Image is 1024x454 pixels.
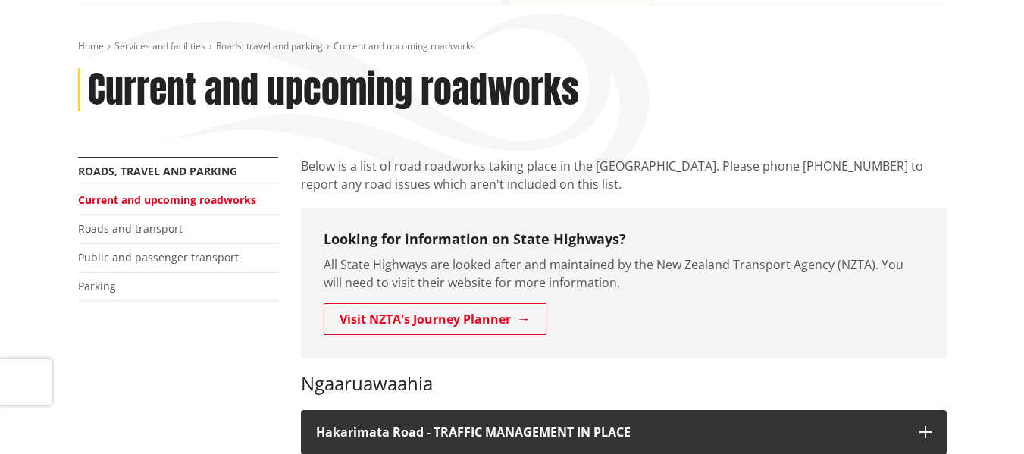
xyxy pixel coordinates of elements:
[88,68,579,112] h1: Current and upcoming roadworks
[78,250,239,265] a: Public and passenger transport
[78,164,237,178] a: Roads, travel and parking
[954,390,1009,445] iframe: Messenger Launcher
[78,279,116,293] a: Parking
[324,303,546,335] a: Visit NZTA's Journey Planner
[324,255,924,292] p: All State Highways are looked after and maintained by the New Zealand Transport Agency (NZTA). Yo...
[334,39,475,52] span: Current and upcoming roadworks
[216,39,323,52] a: Roads, travel and parking
[78,193,256,207] a: Current and upcoming roadworks
[78,221,183,236] a: Roads and transport
[324,231,924,248] h3: Looking for information on State Highways?
[301,373,947,395] h3: Ngaaruawaahia
[78,39,104,52] a: Home
[316,425,904,440] h4: Hakarimata Road - TRAFFIC MANAGEMENT IN PLACE
[78,40,947,53] nav: breadcrumb
[114,39,205,52] a: Services and facilities
[301,157,947,193] p: Below is a list of road roadworks taking place in the [GEOGRAPHIC_DATA]. Please phone [PHONE_NUMB...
